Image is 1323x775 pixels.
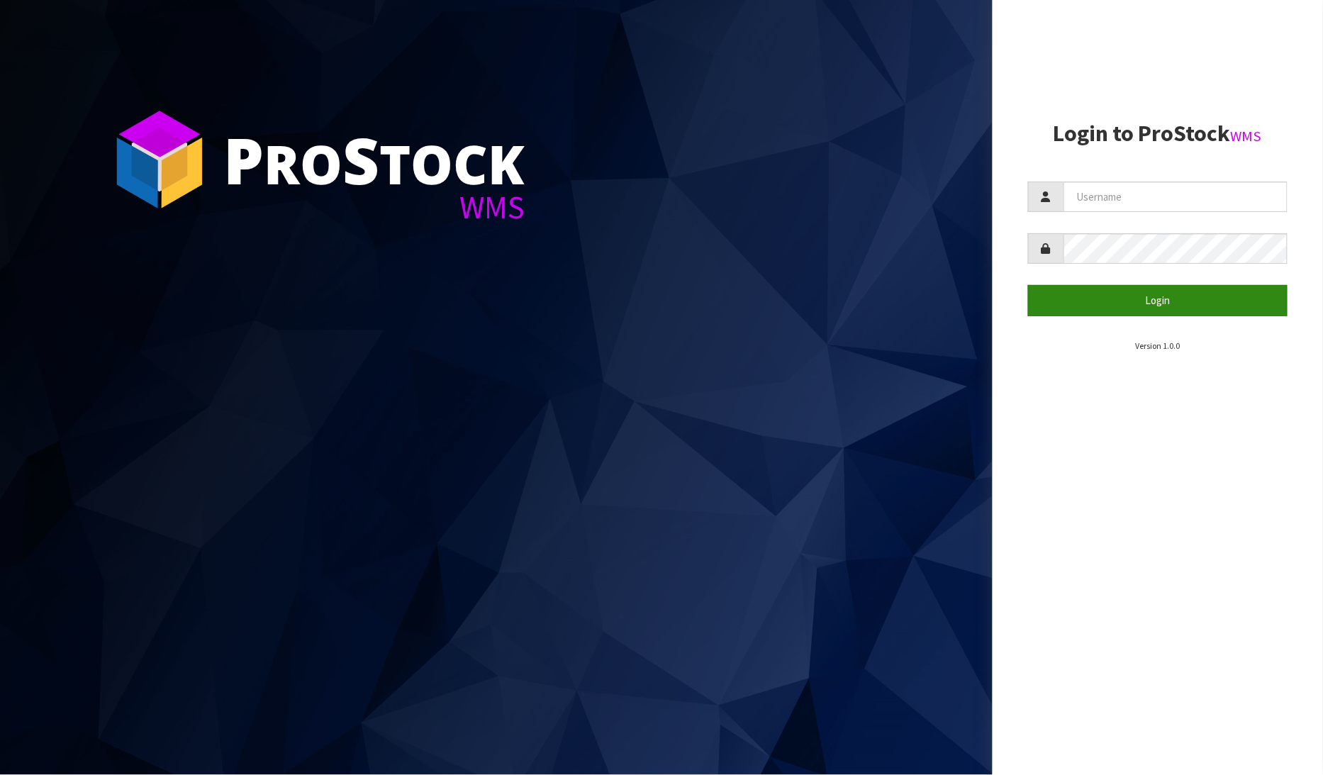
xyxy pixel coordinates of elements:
button: Login [1028,285,1288,316]
span: S [342,116,379,203]
input: Username [1064,182,1288,212]
h2: Login to ProStock [1028,121,1288,146]
span: P [223,116,264,203]
div: WMS [223,191,525,223]
img: ProStock Cube [106,106,213,213]
div: ro tock [223,128,525,191]
small: WMS [1231,127,1262,145]
small: Version 1.0.0 [1135,340,1180,351]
